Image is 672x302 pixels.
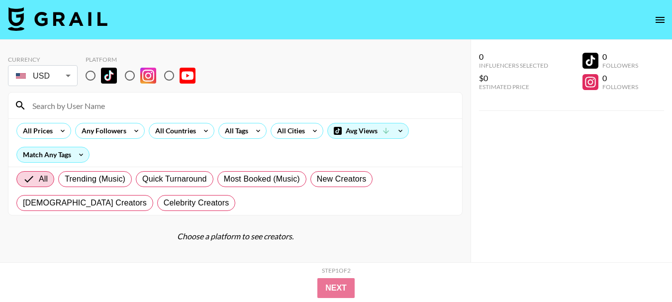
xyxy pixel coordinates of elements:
[322,267,351,274] div: Step 1 of 2
[602,62,638,69] div: Followers
[180,68,195,84] img: YouTube
[602,83,638,91] div: Followers
[10,67,76,85] div: USD
[479,73,548,83] div: $0
[271,123,307,138] div: All Cities
[219,123,250,138] div: All Tags
[86,56,203,63] div: Platform
[317,278,355,298] button: Next
[8,56,78,63] div: Currency
[101,68,117,84] img: TikTok
[622,252,660,290] iframe: Drift Widget Chat Controller
[76,123,128,138] div: Any Followers
[140,68,156,84] img: Instagram
[39,173,48,185] span: All
[8,231,463,241] div: Choose a platform to see creators.
[479,62,548,69] div: Influencers Selected
[149,123,198,138] div: All Countries
[479,83,548,91] div: Estimated Price
[328,123,408,138] div: Avg Views
[17,123,55,138] div: All Prices
[65,173,125,185] span: Trending (Music)
[26,98,456,113] input: Search by User Name
[142,173,207,185] span: Quick Turnaround
[164,197,229,209] span: Celebrity Creators
[17,147,89,162] div: Match Any Tags
[602,73,638,83] div: 0
[317,173,367,185] span: New Creators
[8,7,107,31] img: Grail Talent
[23,197,147,209] span: [DEMOGRAPHIC_DATA] Creators
[650,10,670,30] button: open drawer
[479,52,548,62] div: 0
[602,52,638,62] div: 0
[224,173,300,185] span: Most Booked (Music)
